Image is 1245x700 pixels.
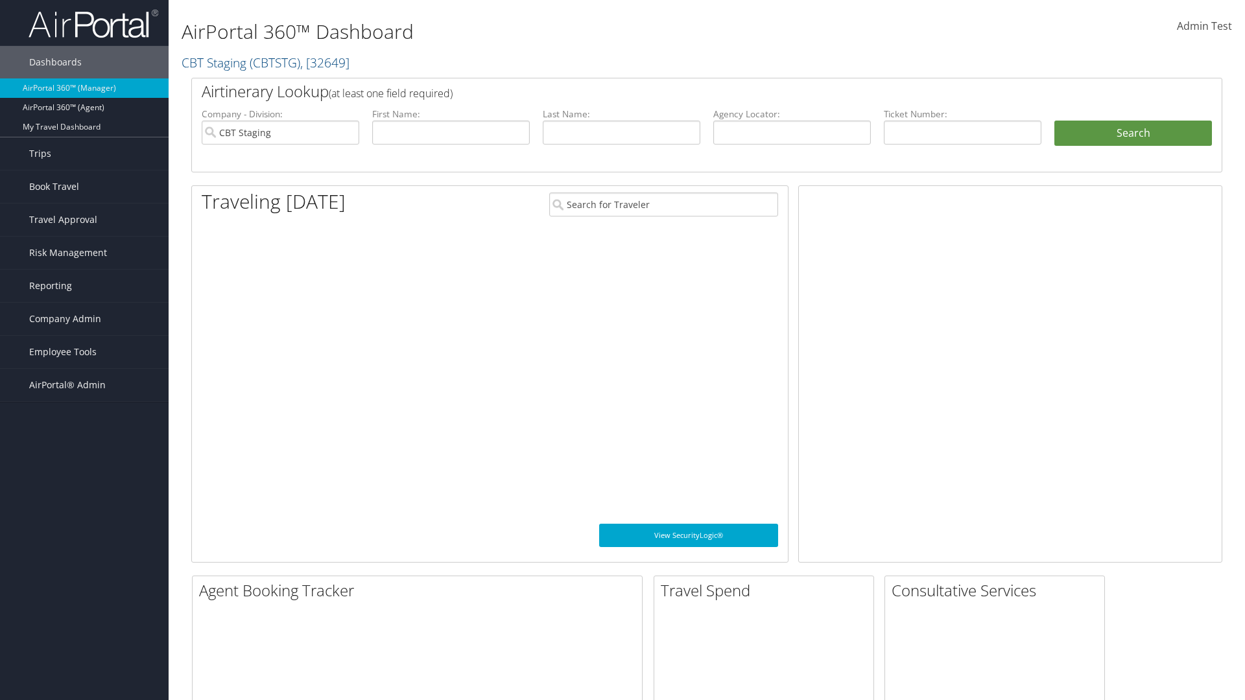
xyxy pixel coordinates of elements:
h2: Agent Booking Tracker [199,579,642,601]
span: Employee Tools [29,336,97,368]
label: Last Name: [543,108,700,121]
h1: AirPortal 360™ Dashboard [182,18,882,45]
a: CBT Staging [182,54,350,71]
h2: Airtinerary Lookup [202,80,1126,102]
a: View SecurityLogic® [599,524,778,547]
label: Company - Division: [202,108,359,121]
span: ( CBTSTG ) [250,54,300,71]
span: Company Admin [29,303,101,335]
span: , [ 32649 ] [300,54,350,71]
span: Travel Approval [29,204,97,236]
span: Risk Management [29,237,107,269]
label: Ticket Number: [884,108,1041,121]
span: Dashboards [29,46,82,78]
button: Search [1054,121,1212,146]
label: First Name: [372,108,530,121]
h2: Travel Spend [661,579,873,601]
span: AirPortal® Admin [29,369,106,401]
h1: Traveling [DATE] [202,188,346,215]
span: Trips [29,137,51,170]
span: Admin Test [1177,19,1232,33]
a: Admin Test [1177,6,1232,47]
h2: Consultative Services [892,579,1104,601]
span: Reporting [29,270,72,302]
label: Agency Locator: [713,108,871,121]
span: Book Travel [29,170,79,203]
span: (at least one field required) [329,86,453,100]
input: Search for Traveler [549,192,778,216]
img: airportal-logo.png [29,8,158,39]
